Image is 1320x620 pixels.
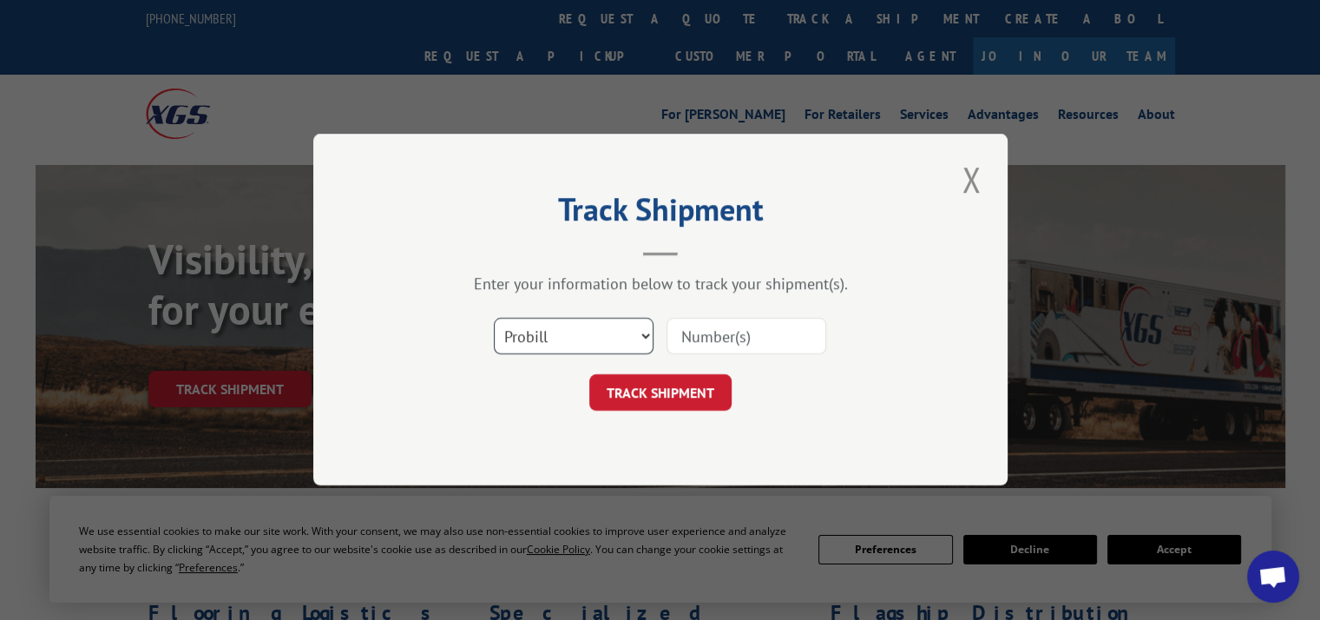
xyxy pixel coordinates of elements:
[1247,551,1299,603] a: Open chat
[589,375,732,412] button: TRACK SHIPMENT
[400,197,921,230] h2: Track Shipment
[400,274,921,294] div: Enter your information below to track your shipment(s).
[956,155,986,203] button: Close modal
[667,319,826,355] input: Number(s)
